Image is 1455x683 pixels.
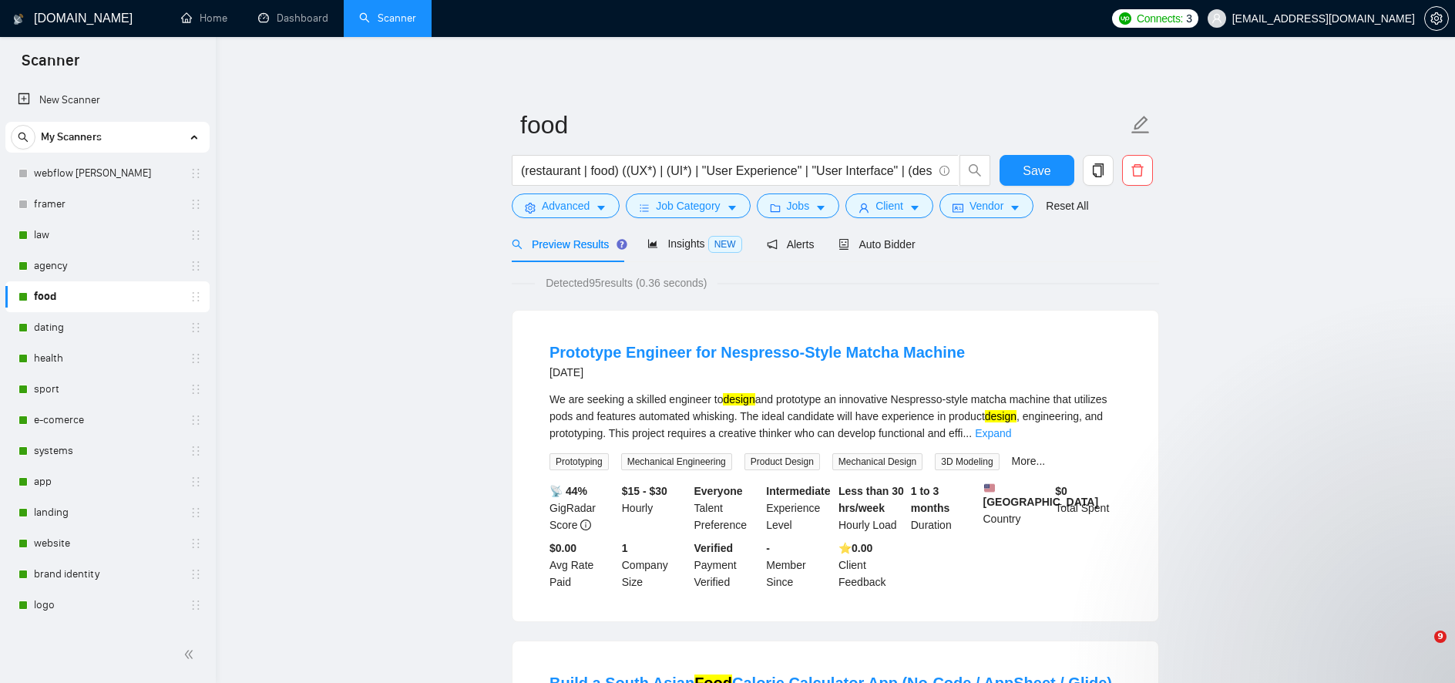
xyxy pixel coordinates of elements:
b: ⭐️ 0.00 [838,542,872,554]
b: Less than 30 hrs/week [838,485,904,514]
b: 📡 44% [549,485,587,497]
span: ... [963,427,972,439]
span: 9 [1434,631,1447,643]
span: edit [1131,115,1151,135]
input: Search Freelance Jobs... [521,161,932,180]
b: Everyone [694,485,743,497]
span: Vendor [969,197,1003,214]
a: framer [34,189,180,220]
div: Hourly Load [835,483,908,533]
span: Save [1023,161,1050,180]
img: 🇺🇸 [984,483,995,493]
button: userClientcaret-down [845,193,933,218]
a: agency [34,251,180,281]
div: Payment Verified [691,540,764,590]
a: setting [1424,12,1449,25]
button: folderJobscaret-down [757,193,840,218]
span: copy [1084,163,1113,177]
img: upwork-logo.png [1119,12,1131,25]
a: systems [34,436,180,466]
span: Mechanical Design [832,453,922,470]
span: caret-down [596,202,607,214]
button: idcardVendorcaret-down [939,193,1033,218]
span: Jobs [787,197,810,214]
span: holder [190,352,202,365]
span: holder [190,260,202,272]
span: Prototyping [549,453,609,470]
div: Member Since [763,540,835,590]
span: Client [875,197,903,214]
span: Scanner [9,49,92,82]
a: website [34,528,180,559]
div: Company Size [619,540,691,590]
button: Save [1000,155,1074,186]
div: Tooltip anchor [615,237,629,251]
span: Detected 95 results (0.36 seconds) [535,274,717,291]
mark: design [723,393,754,405]
span: robot [838,239,849,250]
span: Job Category [656,197,720,214]
span: Advanced [542,197,590,214]
span: area-chart [647,238,658,249]
a: brand identity [34,559,180,590]
span: caret-down [909,202,920,214]
div: Experience Level [763,483,835,533]
span: double-left [183,647,199,662]
button: barsJob Categorycaret-down [626,193,750,218]
span: search [960,163,990,177]
span: caret-down [815,202,826,214]
span: My Scanners [41,122,102,153]
b: 1 [622,542,628,554]
span: folder [770,202,781,214]
b: - [766,542,770,554]
span: user [859,202,869,214]
b: [GEOGRAPHIC_DATA] [983,483,1099,508]
button: delete [1122,155,1153,186]
img: logo [13,7,24,32]
button: search [959,155,990,186]
span: 3 [1186,10,1192,27]
iframe: Intercom live chat [1403,631,1440,668]
span: idcard [953,202,963,214]
span: Connects: [1137,10,1183,27]
a: Expand [975,427,1011,439]
div: Talent Preference [691,483,764,533]
a: homeHome [181,12,227,25]
a: searchScanner [359,12,416,25]
span: setting [1425,12,1448,25]
button: settingAdvancedcaret-down [512,193,620,218]
span: Insights [647,237,741,250]
span: holder [190,506,202,519]
b: $15 - $30 [622,485,667,497]
span: holder [190,476,202,488]
span: holder [190,414,202,426]
a: law [34,220,180,251]
a: logo [34,590,180,621]
a: More... [1012,455,1046,467]
span: delete [1123,163,1152,177]
a: dashboardDashboard [258,12,328,25]
span: holder [190,599,202,611]
span: Alerts [767,238,815,251]
button: search [11,125,35,150]
span: info-circle [580,520,591,530]
div: Client Feedback [835,540,908,590]
span: 3D Modeling [935,453,999,470]
span: Preview Results [512,238,623,251]
span: holder [190,198,202,210]
span: user [1211,13,1222,24]
span: caret-down [727,202,738,214]
span: bars [639,202,650,214]
span: notification [767,239,778,250]
span: search [12,132,35,143]
button: setting [1424,6,1449,31]
b: $ 0 [1055,485,1067,497]
span: NEW [708,236,742,253]
a: health [34,343,180,374]
div: We are seeking a skilled engineer to and prototype an innovative Nespresso-style matcha machine t... [549,391,1121,442]
div: GigRadar Score [546,483,619,533]
span: holder [190,537,202,550]
a: dating [34,312,180,343]
span: holder [190,383,202,395]
a: Reset All [1046,197,1088,214]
